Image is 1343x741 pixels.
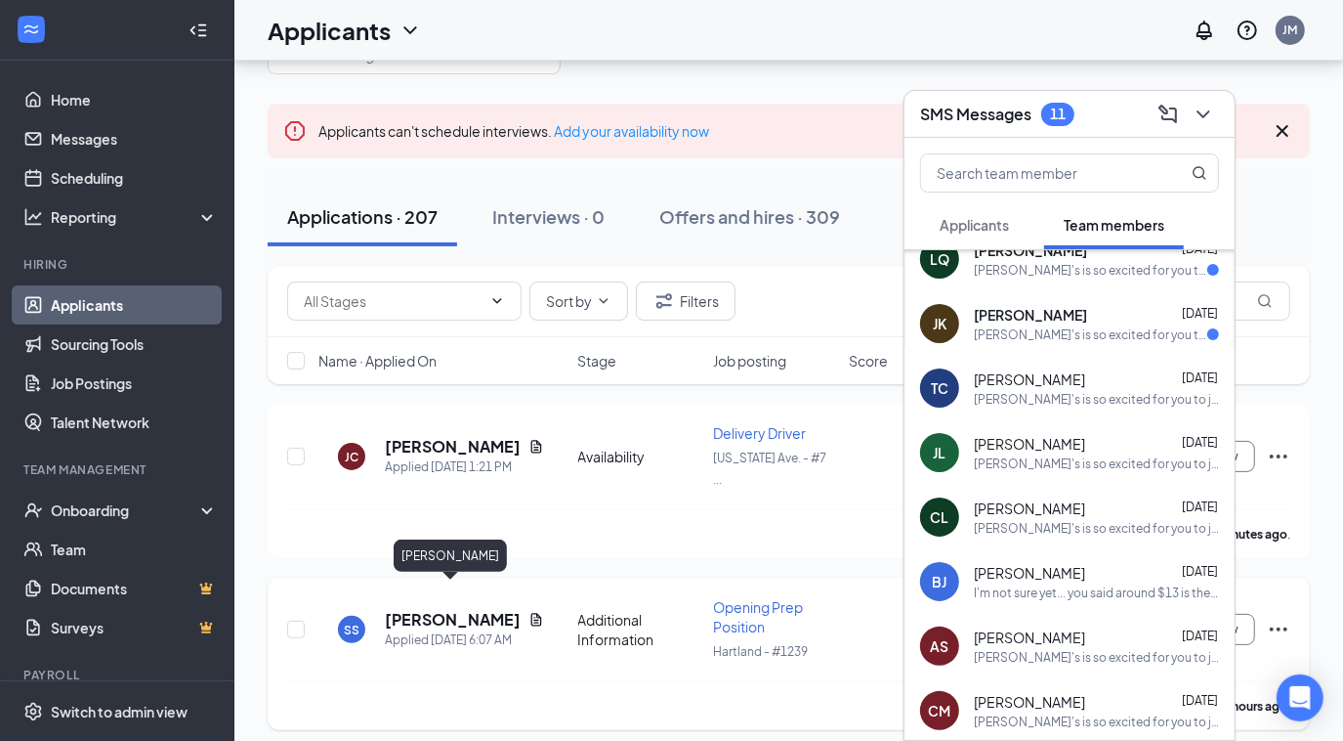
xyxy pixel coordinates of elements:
svg: ChevronDown [596,293,611,309]
svg: MagnifyingGlass [1257,293,1273,309]
span: [PERSON_NAME] [974,499,1085,518]
svg: Cross [1271,119,1294,143]
div: Reporting [51,207,219,227]
svg: Settings [23,702,43,721]
span: Stage [578,351,617,370]
span: Sort by [546,294,592,308]
input: All Stages [304,290,482,312]
div: JL [934,443,946,462]
div: I'm not sure yet... you said around $13 is the max pay per hr after training? [974,585,1219,601]
svg: Document [528,439,544,455]
div: Onboarding [51,501,201,520]
div: Payroll [23,667,214,683]
svg: QuestionInfo [1236,19,1259,42]
div: Hiring [23,256,214,273]
div: TC [931,378,948,398]
div: Switch to admin view [51,702,188,721]
span: [PERSON_NAME] [974,434,1085,454]
a: Job Postings [51,364,218,403]
a: Scheduling [51,158,218,197]
div: Open Intercom Messenger [1277,675,1323,721]
div: Interviews · 0 [492,204,605,229]
a: Add your availability now [554,122,709,140]
div: BJ [933,572,947,591]
span: [DATE] [1182,564,1218,579]
div: Availability [578,447,702,466]
span: [DATE] [1182,629,1218,643]
span: [US_STATE] Ave. - #7 ... [713,451,826,487]
div: LQ [930,249,949,269]
svg: Ellipses [1267,445,1290,468]
span: Applicants [940,216,1009,234]
svg: WorkstreamLogo [21,20,41,39]
div: 11 [1050,106,1066,122]
span: Hartland - #1239 [713,644,808,659]
button: Sort byChevronDown [529,282,628,321]
span: [PERSON_NAME] [974,305,1087,325]
svg: MagnifyingGlass [1192,165,1207,181]
div: [PERSON_NAME]'s is so excited for you to join our team! Do you know anyone else who might be inte... [974,262,1207,279]
svg: Error [283,119,307,143]
div: CM [929,701,951,720]
div: AS [931,636,949,656]
span: [PERSON_NAME] [974,563,1085,583]
button: ComposeMessage [1153,99,1184,130]
div: [PERSON_NAME] [394,540,507,572]
div: JK [933,314,946,333]
svg: Collapse [189,21,208,40]
span: [DATE] [1182,693,1218,708]
span: [DATE] [1182,435,1218,450]
b: 7 hours ago [1223,699,1287,714]
a: Sourcing Tools [51,325,218,364]
svg: Analysis [23,207,43,227]
span: Job posting [713,351,786,370]
span: [PERSON_NAME] [974,370,1085,389]
div: [PERSON_NAME]'s is so excited for you to join our team! Do you know anyone else who might be inte... [974,391,1219,408]
a: DocumentsCrown [51,569,218,608]
span: [PERSON_NAME] [974,240,1087,260]
svg: Ellipses [1267,618,1290,641]
b: 10 minutes ago [1202,527,1287,542]
svg: UserCheck [23,501,43,520]
div: [PERSON_NAME]'s is so excited for you to join our team! Do you know anyone else who might be inte... [974,520,1219,537]
div: SS [344,622,359,638]
a: SurveysCrown [51,608,218,647]
div: JM [1283,22,1298,38]
h5: [PERSON_NAME] [385,436,521,458]
div: Team Management [23,461,214,478]
button: ChevronDown [1188,99,1219,130]
span: Team members [1064,216,1164,234]
div: [PERSON_NAME]'s is so excited for you to join our team! Do you know anyone else who might be inte... [974,327,1207,343]
span: Opening Prep Position [713,598,803,635]
span: [PERSON_NAME] [974,628,1085,647]
div: Offers and hires · 309 [659,204,840,229]
h5: [PERSON_NAME] [385,609,521,631]
span: [DATE] [1182,241,1218,256]
a: Talent Network [51,403,218,442]
a: Messages [51,119,218,158]
div: Additional Information [578,610,702,649]
div: Applied [DATE] 1:21 PM [385,458,544,477]
span: Name · Applied On [318,351,437,370]
button: Filter Filters [636,282,735,321]
div: JC [345,449,358,465]
span: [PERSON_NAME] [974,692,1085,712]
h3: SMS Messages [920,104,1031,125]
svg: ChevronDown [1192,103,1215,126]
div: Applications · 207 [287,204,438,229]
div: CL [931,507,949,527]
svg: Notifications [1193,19,1216,42]
span: [DATE] [1182,500,1218,514]
span: Applicants can't schedule interviews. [318,122,709,140]
span: Delivery Driver [713,424,806,442]
svg: ChevronDown [489,293,505,309]
svg: ChevronDown [399,19,422,42]
svg: Document [528,612,544,628]
input: Search team member [921,154,1153,192]
div: [PERSON_NAME]'s is so excited for you to join our team! Do you know anyone else who might be inte... [974,649,1219,666]
div: Applied [DATE] 6:07 AM [385,631,544,650]
a: Team [51,530,218,569]
svg: Filter [652,289,676,313]
a: Applicants [51,285,218,325]
span: Score [849,351,888,370]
